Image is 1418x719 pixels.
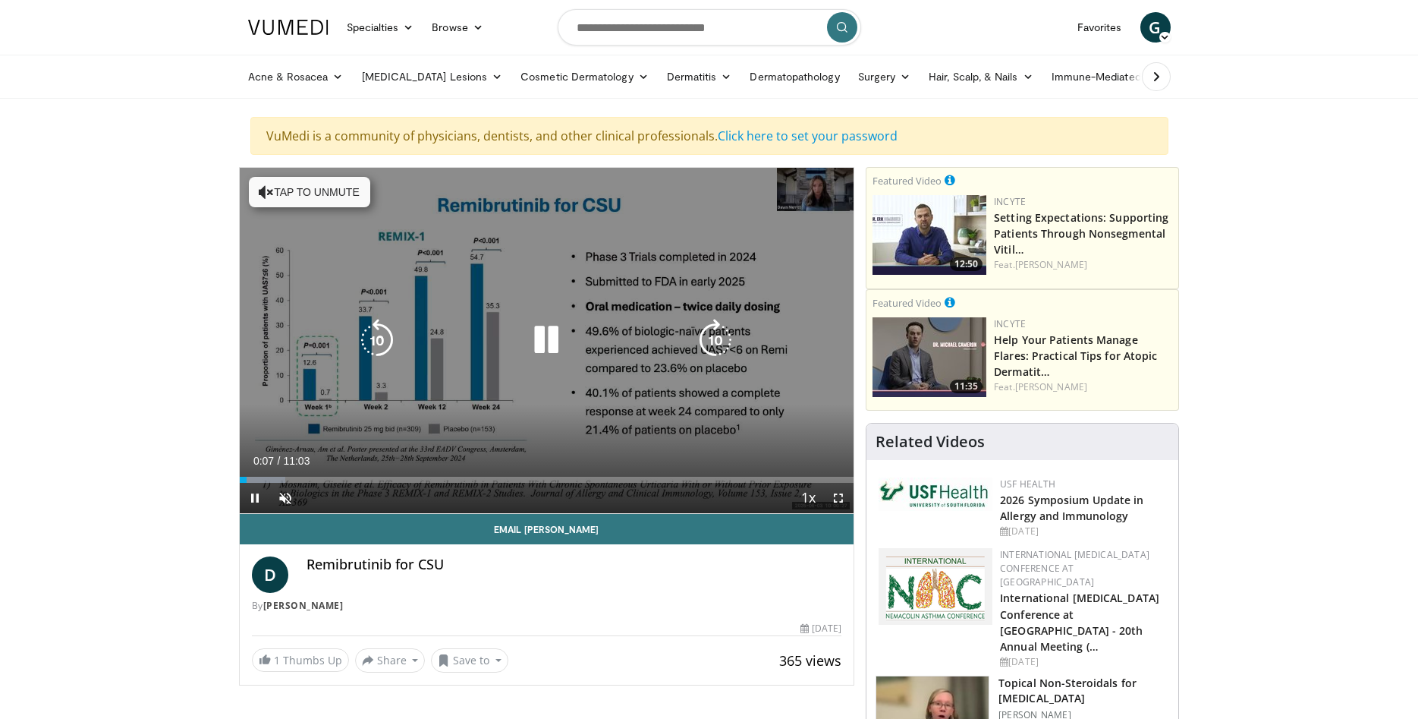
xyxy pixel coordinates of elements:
span: 11:35 [950,380,983,393]
button: Playback Rate [793,483,823,513]
button: Share [355,648,426,673]
a: D [252,557,288,593]
div: [DATE] [1000,655,1166,669]
a: Acne & Rosacea [239,61,353,92]
div: Feat. [994,380,1172,394]
a: Immune-Mediated [1042,61,1165,92]
a: 11:35 [872,317,986,397]
a: [MEDICAL_DATA] Lesions [353,61,512,92]
a: International [MEDICAL_DATA] Conference at [GEOGRAPHIC_DATA] - 20th Annual Meeting (… [1000,591,1159,653]
img: 9485e4e4-7c5e-4f02-b036-ba13241ea18b.png.150x105_q85_autocrop_double_scale_upscale_version-0.2.png [879,548,992,625]
h4: Related Videos [876,433,985,451]
a: Dermatopathology [740,61,848,92]
img: 601112bd-de26-4187-b266-f7c9c3587f14.png.150x105_q85_crop-smart_upscale.jpg [872,317,986,397]
div: By [252,599,842,613]
button: Save to [431,648,508,673]
div: VuMedi is a community of physicians, dentists, and other clinical professionals. [250,117,1168,155]
h3: Topical Non-Steroidals for [MEDICAL_DATA] [998,676,1169,706]
span: 11:03 [283,455,310,467]
a: Incyte [994,317,1026,330]
a: International [MEDICAL_DATA] Conference at [GEOGRAPHIC_DATA] [1000,548,1149,588]
a: Browse [423,12,492,43]
span: 12:50 [950,257,983,271]
span: 365 views [779,651,841,670]
a: G [1140,12,1171,43]
a: Favorites [1068,12,1131,43]
a: [PERSON_NAME] [1015,258,1087,271]
img: VuMedi Logo [248,20,329,35]
a: Email [PERSON_NAME] [240,514,854,544]
a: Specialties [338,12,423,43]
span: / [278,455,281,467]
a: 1 Thumbs Up [252,648,349,672]
a: Cosmetic Dermatology [511,61,657,92]
div: [DATE] [1000,525,1166,538]
div: [DATE] [800,622,841,635]
a: 12:50 [872,195,986,275]
h4: Remibrutinib for CSU [307,557,842,573]
small: Featured Video [872,296,942,310]
img: 98b3b5a8-6d6d-4e32-b979-fd4084b2b3f2.png.150x105_q85_crop-smart_upscale.jpg [872,195,986,275]
small: Featured Video [872,174,942,188]
button: Unmute [270,483,300,513]
a: Dermatitis [658,61,741,92]
div: Progress Bar [240,477,854,483]
input: Search topics, interventions [558,9,861,46]
a: Incyte [994,195,1026,208]
a: Setting Expectations: Supporting Patients Through Nonsegmental Vitil… [994,210,1168,257]
button: Pause [240,483,270,513]
img: 6ba8804a-8538-4002-95e7-a8f8012d4a11.png.150x105_q85_autocrop_double_scale_upscale_version-0.2.jpg [879,478,992,511]
a: Hair, Scalp, & Nails [920,61,1042,92]
span: 0:07 [253,455,274,467]
div: Feat. [994,258,1172,272]
a: Surgery [849,61,920,92]
a: 2026 Symposium Update in Allergy and Immunology [1000,493,1143,523]
video-js: Video Player [240,168,854,514]
span: 1 [274,653,280,667]
a: [PERSON_NAME] [263,599,344,612]
a: Help Your Patients Manage Flares: Practical Tips for Atopic Dermatit… [994,333,1157,379]
button: Tap to unmute [249,177,370,207]
a: [PERSON_NAME] [1015,380,1087,393]
a: USF Health [1000,478,1055,490]
button: Fullscreen [823,483,854,513]
a: Click here to set your password [718,128,898,144]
